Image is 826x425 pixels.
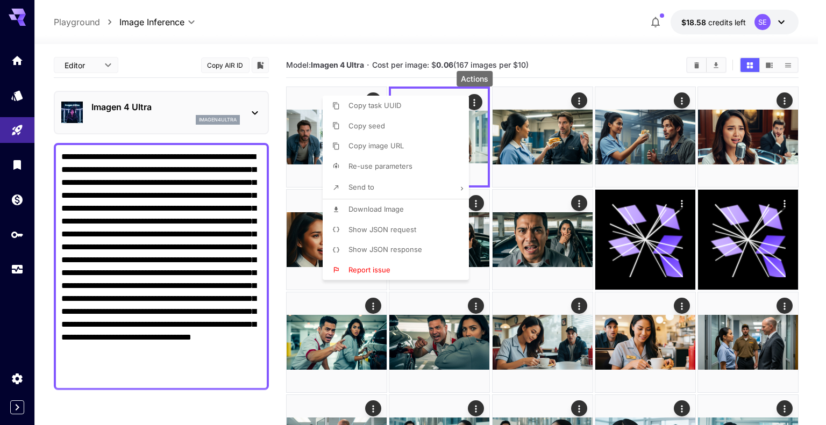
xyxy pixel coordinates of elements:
span: Re-use parameters [348,162,412,170]
span: Report issue [348,265,390,274]
span: Download Image [348,205,404,213]
div: Actions [457,71,493,87]
span: Show JSON request [348,225,416,234]
span: Send to [348,183,374,191]
span: Show JSON response [348,245,422,254]
span: Copy task UUID [348,101,401,110]
span: Copy seed [348,121,385,130]
span: Copy image URL [348,141,404,150]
